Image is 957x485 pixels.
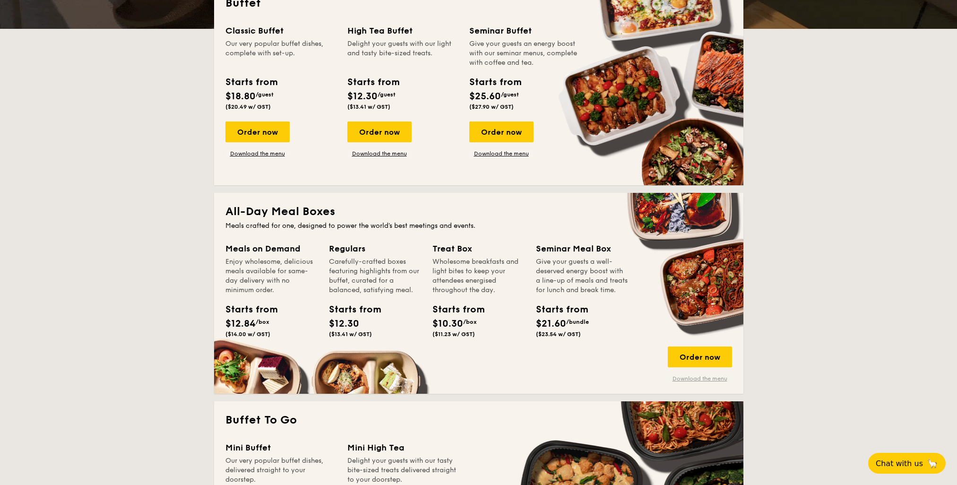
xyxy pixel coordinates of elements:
span: Chat with us [876,459,923,468]
span: $25.60 [469,91,501,102]
div: Our very popular buffet dishes, delivered straight to your doorstep. [225,456,336,485]
div: Regulars [329,242,421,255]
span: ($11.23 w/ GST) [432,331,475,338]
span: ($13.41 w/ GST) [347,104,390,110]
div: Order now [469,121,534,142]
span: $10.30 [432,318,463,329]
div: Seminar Meal Box [536,242,628,255]
button: Chat with us🦙 [868,453,946,474]
span: /box [463,319,477,325]
h2: All-Day Meal Boxes [225,204,732,219]
div: Starts from [225,75,277,89]
div: High Tea Buffet [347,24,458,37]
span: $12.84 [225,318,256,329]
a: Download the menu [347,150,412,157]
div: Meals on Demand [225,242,318,255]
span: $21.60 [536,318,566,329]
span: ($23.54 w/ GST) [536,331,581,338]
div: Starts from [225,303,268,317]
div: Order now [225,121,290,142]
div: Carefully-crafted boxes featuring highlights from our buffet, curated for a balanced, satisfying ... [329,257,421,295]
div: Treat Box [432,242,525,255]
span: $12.30 [347,91,378,102]
div: Order now [668,346,732,367]
a: Download the menu [668,375,732,382]
div: Meals crafted for one, designed to power the world's best meetings and events. [225,221,732,231]
span: /guest [256,91,274,98]
div: Our very popular buffet dishes, complete with set-up. [225,39,336,68]
div: Classic Buffet [225,24,336,37]
div: Give your guests a well-deserved energy boost with a line-up of meals and treats for lunch and br... [536,257,628,295]
span: /box [256,319,269,325]
span: ($14.00 w/ GST) [225,331,270,338]
div: Starts from [329,303,371,317]
span: /guest [378,91,396,98]
div: Starts from [432,303,475,317]
a: Download the menu [469,150,534,157]
div: Starts from [347,75,399,89]
span: /guest [501,91,519,98]
a: Download the menu [225,150,290,157]
span: ($20.49 w/ GST) [225,104,271,110]
div: Mini Buffet [225,441,336,454]
div: Seminar Buffet [469,24,580,37]
span: 🦙 [927,458,938,469]
span: ($27.90 w/ GST) [469,104,514,110]
div: Delight your guests with our light and tasty bite-sized treats. [347,39,458,68]
div: Enjoy wholesome, delicious meals available for same-day delivery with no minimum order. [225,257,318,295]
div: Mini High Tea [347,441,458,454]
div: Delight your guests with our tasty bite-sized treats delivered straight to your doorstep. [347,456,458,485]
div: Wholesome breakfasts and light bites to keep your attendees energised throughout the day. [432,257,525,295]
span: /bundle [566,319,589,325]
div: Starts from [536,303,578,317]
div: Give your guests an energy boost with our seminar menus, complete with coffee and tea. [469,39,580,68]
span: ($13.41 w/ GST) [329,331,372,338]
h2: Buffet To Go [225,413,732,428]
span: $18.80 [225,91,256,102]
div: Starts from [469,75,521,89]
span: $12.30 [329,318,359,329]
div: Order now [347,121,412,142]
